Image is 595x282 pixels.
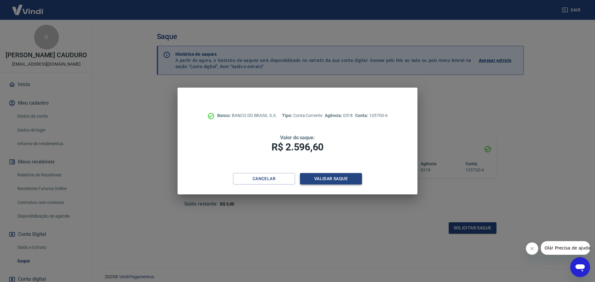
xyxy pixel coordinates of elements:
span: Tipo: [282,113,293,118]
iframe: Botão para abrir a janela de mensagens [570,257,590,277]
span: Banco: [217,113,232,118]
p: Conta Corrente [282,112,322,119]
button: Cancelar [233,173,295,184]
p: 0318 [325,112,353,119]
p: BANCO DO BRASIL S.A. [217,112,277,119]
span: R$ 2.596,60 [271,141,324,153]
span: Valor do saque: [280,135,315,141]
span: Agência: [325,113,343,118]
span: Olá! Precisa de ajuda? [4,4,52,9]
iframe: Fechar mensagem [526,242,538,255]
p: 105700-6 [355,112,387,119]
iframe: Mensagem da empresa [541,241,590,255]
span: Conta: [355,113,369,118]
button: Validar saque [300,173,362,184]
